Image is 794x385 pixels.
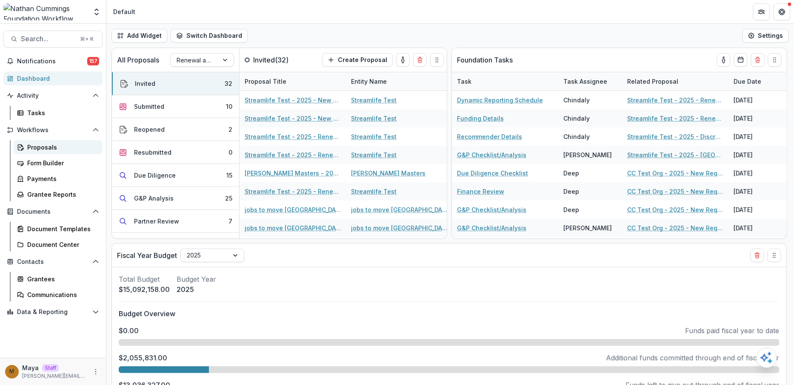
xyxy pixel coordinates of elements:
div: Document Templates [27,224,96,233]
button: Get Help [774,3,791,20]
a: Streamlife Test - 2025 - Renewal Request Application [245,150,341,159]
div: Proposals [27,143,96,152]
a: Document Templates [14,222,103,236]
div: Related Proposal [622,72,728,91]
div: Task Assignee [558,77,612,86]
button: Open Workflows [3,123,103,137]
div: Deep [563,187,579,196]
div: Resubmitted [134,148,171,157]
button: toggle-assigned-to-me [717,53,731,67]
div: Entity Name [346,72,452,91]
a: CC Test Org - 2025 - New Request Application [627,169,723,178]
a: Streamlife Test [351,96,397,105]
button: Delete card [413,53,427,67]
div: Maya [10,369,14,374]
div: Communications [27,290,96,299]
a: Streamlife Test - 2025 - Renewal Request Application [245,132,341,141]
button: Delete card [751,53,765,67]
nav: breadcrumb [110,6,139,18]
div: 10 [226,102,232,111]
div: [DATE] [728,219,792,237]
a: CC Test Org - 2025 - New Request Application [627,187,723,196]
button: Open Contacts [3,255,103,269]
div: Dashboard [17,74,96,83]
a: Communications [14,288,103,302]
p: $0.00 [119,326,139,336]
p: Budget Year [177,274,216,284]
div: Tasks [27,108,96,117]
button: Calendar [734,53,748,67]
div: Form Builder [27,159,96,167]
p: $15,092,158.00 [119,284,170,294]
p: Budget Overview [119,309,780,319]
a: Tasks [14,106,103,120]
div: 32 [225,79,232,88]
span: Data & Reporting [17,309,89,316]
div: Document Center [27,240,96,249]
div: Proposal Title [240,77,291,86]
div: [DATE] [728,201,792,219]
a: Due Diligence Checklist [457,169,528,178]
a: Dynamic Reporting Schedule [457,96,543,105]
p: Fiscal Year Budget [117,250,177,260]
a: Document Center [14,238,103,252]
button: Add Widget [111,29,167,42]
div: Task Assignee [558,72,622,91]
div: 0 [228,148,232,157]
img: Nathan Cummings Foundation Workflow Sandbox logo [3,3,87,20]
a: Finance Review [457,187,504,196]
a: jobs to move [GEOGRAPHIC_DATA] [351,224,447,232]
a: Streamlife Test [351,150,397,159]
p: All Proposals [117,55,159,65]
a: Streamlife Test - 2025 - Renewal Request Application [245,187,341,196]
a: Grantee Reports [14,187,103,201]
div: Reopened [134,125,165,134]
button: toggle-assigned-to-me [396,53,410,67]
button: Open Documents [3,205,103,218]
button: Due Diligence15 [112,164,239,187]
div: Deep [563,169,579,178]
button: Invited32 [112,72,239,95]
button: Open AI Assistant [757,348,777,368]
a: jobs to move [GEOGRAPHIC_DATA] - 2025 - Renewal Request Application [245,205,341,214]
a: Streamlife Test [351,187,397,196]
a: G&P Checklist/Analysis [457,205,526,214]
a: [PERSON_NAME] Masters [351,169,426,178]
a: jobs to move [GEOGRAPHIC_DATA] - 2025 - Renewal Request Application [245,224,341,232]
div: [DATE] [728,91,792,109]
button: Notifications157 [3,54,103,68]
span: Search... [21,35,75,43]
button: Delete card [751,249,764,262]
div: ⌘ + K [78,34,95,44]
div: Chindaly [563,132,590,141]
a: G&P Checklist/Analysis [457,224,526,232]
button: Drag [768,249,781,262]
button: Settings [743,29,789,42]
div: [DATE] [728,127,792,146]
div: Task [452,72,558,91]
div: Invited [135,79,155,88]
div: [DATE] [728,237,792,255]
span: Notifications [17,58,87,65]
div: [DATE] [728,109,792,127]
div: Due Date [728,77,766,86]
button: Open Data & Reporting [3,305,103,319]
a: Proposals [14,140,103,154]
button: Partner Review7 [112,210,239,233]
a: Streamlife Test [351,132,397,141]
div: Grantee Reports [27,190,96,199]
div: Due Diligence [134,171,176,180]
a: Form Builder [14,156,103,170]
a: Streamlife Test - 2025 - Discretionary Grant Application [627,132,723,141]
span: Documents [17,208,89,215]
div: Chindaly [563,114,590,123]
p: Invited ( 32 ) [253,55,317,65]
div: Proposal Title [240,72,346,91]
p: Additional funds committed through end of fiscal year [606,353,780,363]
div: [DATE] [728,164,792,182]
p: Staff [42,364,59,372]
a: Streamlife Test - 2025 - Renewal/Exit Grant Call Questions [627,114,723,123]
